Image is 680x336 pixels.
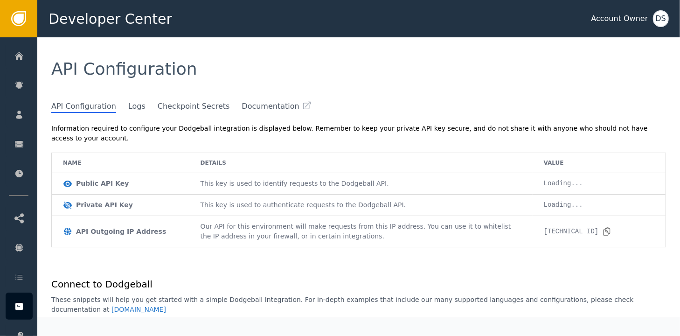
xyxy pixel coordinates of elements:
div: [TECHNICAL_ID] [544,227,612,237]
div: Information required to configure your Dodgeball integration is displayed below. Remember to keep... [51,124,666,143]
span: Documentation [242,101,299,112]
div: Loading... [544,200,654,210]
span: Logs [128,101,146,112]
div: Private API Key [76,200,133,210]
p: These snippets will help you get started with a simple Dodgeball Integration. For in-depth exampl... [51,295,666,315]
td: Details [189,153,533,173]
a: [DOMAIN_NAME] [111,306,166,313]
td: This key is used to authenticate requests to the Dodgeball API. [189,195,533,216]
span: API Configuration [51,59,197,78]
td: Our API for this environment will make requests from this IP address. You can use it to whitelist... [189,216,533,247]
span: Developer Center [49,8,172,29]
div: API Outgoing IP Address [76,227,166,237]
div: Public API Key [76,179,129,189]
td: Name [52,153,189,173]
div: Loading... [544,179,654,189]
span: Checkpoint Secrets [158,101,230,112]
button: DS [653,10,669,27]
td: This key is used to identify requests to the Dodgeball API. [189,173,533,195]
a: Documentation [242,101,311,112]
div: Account Owner [591,13,648,24]
h1: Connect to Dodgeball [51,277,666,291]
span: API Configuration [51,101,116,113]
td: Value [533,153,666,173]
